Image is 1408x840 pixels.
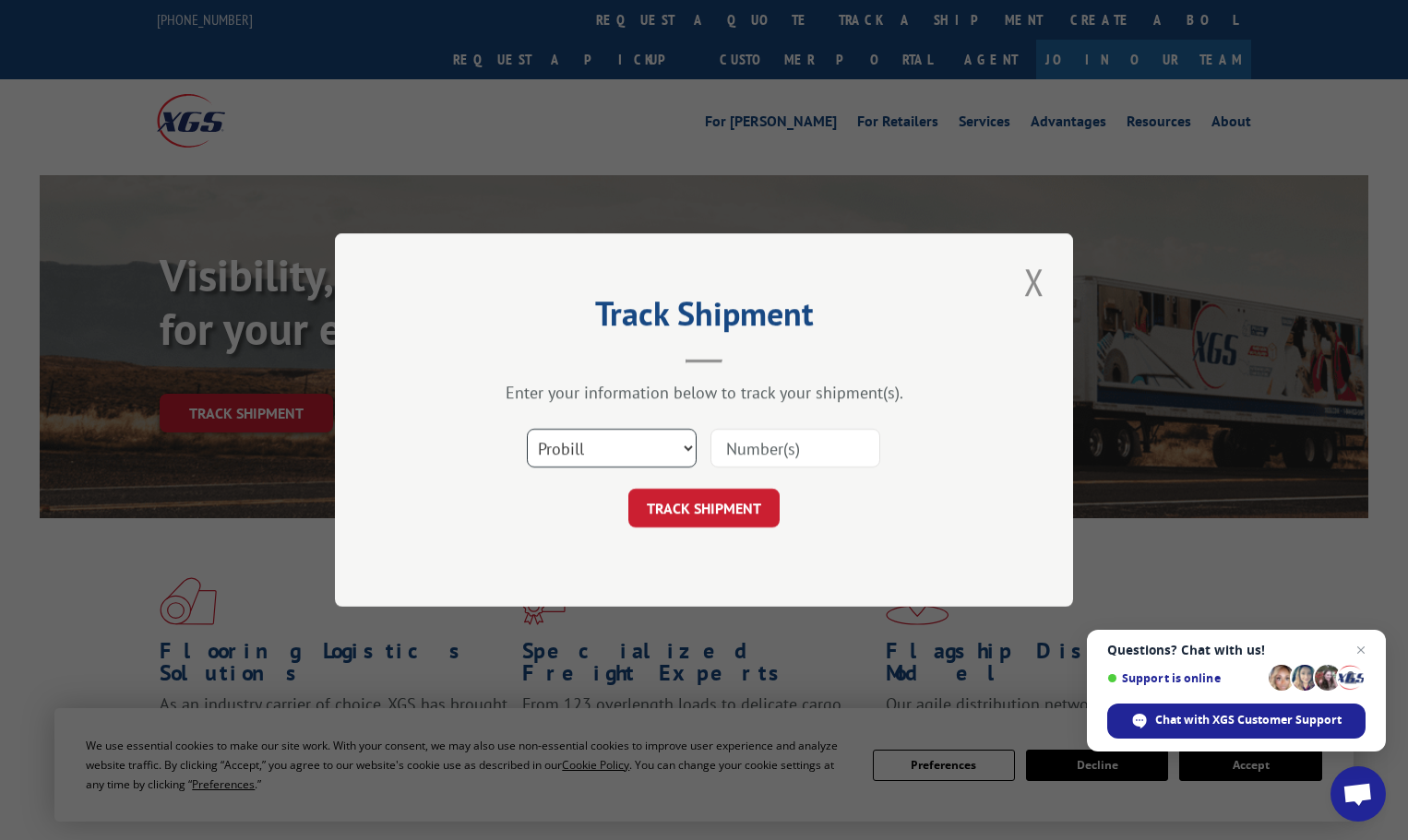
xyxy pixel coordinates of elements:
[1107,643,1366,657] span: Questions? Chat with us!
[1107,704,1366,739] span: Chat with XGS Customer Support
[628,489,780,527] button: TRACK SHIPMENT
[427,382,981,403] div: Enter your information below to track your shipment(s).
[1019,256,1050,307] button: Close modal
[1330,766,1386,822] a: Open chat
[1155,712,1342,728] span: Chat with XGS Customer Support
[1107,671,1262,685] span: Support is online
[427,301,981,336] h2: Track Shipment
[710,429,880,467] input: Number(s)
